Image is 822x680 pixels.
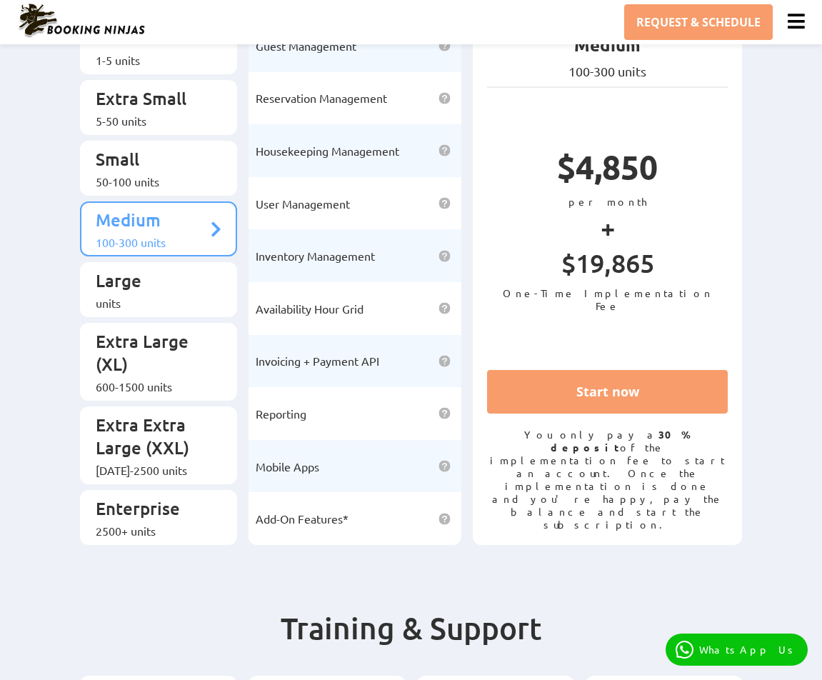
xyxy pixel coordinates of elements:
[438,144,451,156] img: help icon
[256,511,349,526] span: Add-On Features*
[96,235,207,249] div: 100-300 units
[96,148,207,174] p: Small
[96,463,207,477] div: [DATE]-2500 units
[96,524,207,538] div: 2500+ units
[487,146,728,195] p: $4,850
[438,460,451,472] img: help icon
[487,428,728,531] p: You only pay a of the implementation fee to start an account. Once the implementation is done and...
[256,406,306,421] span: Reporting
[256,354,379,368] span: Invoicing + Payment API
[96,53,207,67] div: 1-5 units
[666,634,808,666] a: WhatsApp Us
[256,249,375,263] span: Inventory Management
[96,497,207,524] p: Enterprise
[96,414,207,463] p: Extra Extra Large (XXL)
[96,330,207,379] p: Extra Large (XL)
[80,609,743,676] h2: Training & Support
[487,34,728,64] p: Medium
[96,174,207,189] div: 50-100 units
[699,644,798,656] p: WhatsApp Us
[256,301,364,316] span: Availability Hour Grid
[487,286,728,312] p: One-Time Implementation Fee
[96,296,207,310] div: units
[438,513,451,525] img: help icon
[438,355,451,367] img: help icon
[487,195,728,208] p: per month
[96,114,207,128] div: 5-50 units
[551,428,691,454] strong: 30% deposit
[438,407,451,419] img: help icon
[96,269,207,296] p: Large
[256,459,319,474] span: Mobile Apps
[256,91,387,105] span: Reservation Management
[438,39,451,51] img: help icon
[487,64,728,79] p: 100-300 units
[256,196,350,211] span: User Management
[96,87,207,114] p: Extra Small
[487,247,728,286] p: $19,865
[487,370,728,414] a: Start now
[256,39,356,53] span: Guest Management
[487,208,728,247] p: +
[438,92,451,104] img: help icon
[438,197,451,209] img: help icon
[624,4,773,40] a: REQUEST & SCHEDULE
[96,209,207,235] p: Medium
[256,144,399,158] span: Housekeeping Management
[438,250,451,262] img: help icon
[96,379,207,394] div: 600-1500 units
[438,302,451,314] img: help icon
[17,3,146,39] img: Booking Ninjas Logo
